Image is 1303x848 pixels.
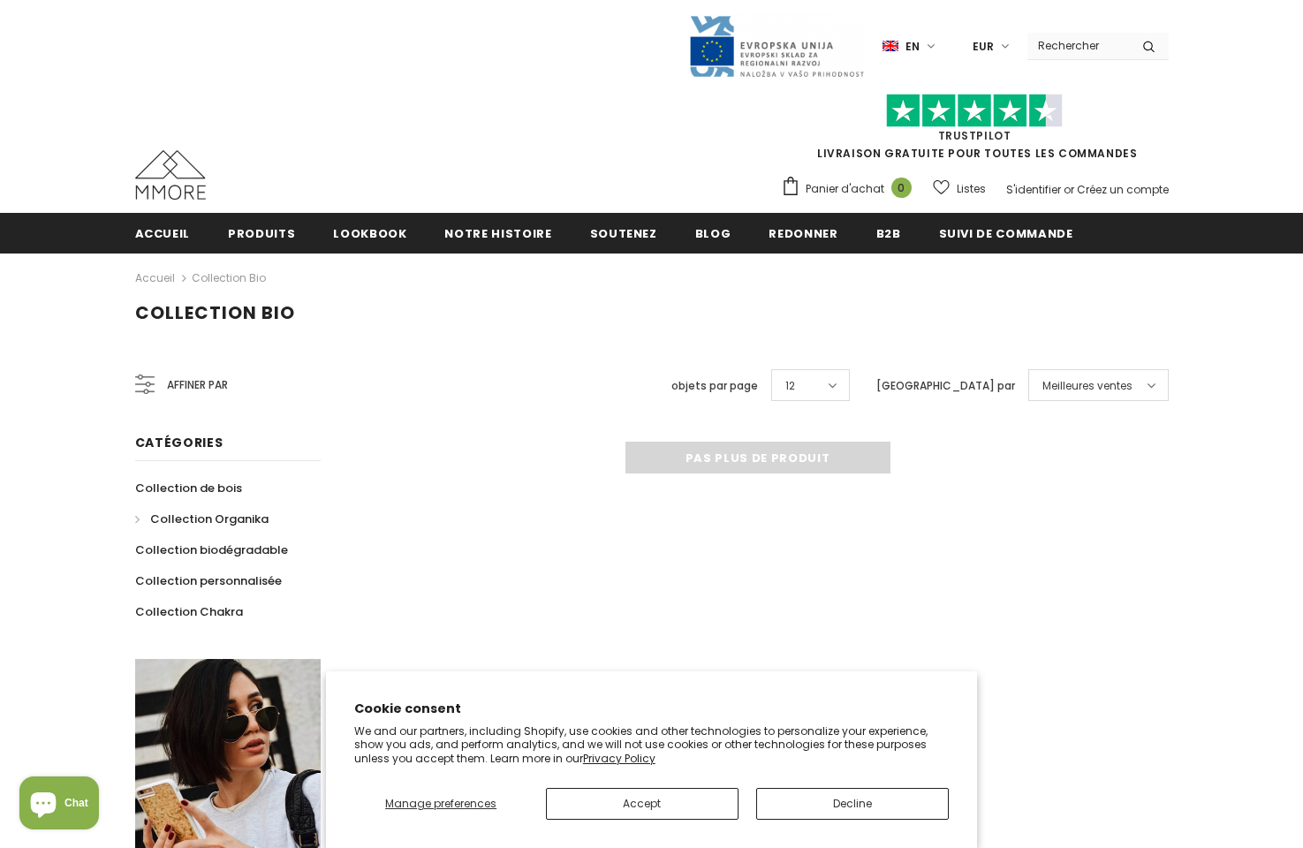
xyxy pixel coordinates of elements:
a: Accueil [135,213,191,253]
a: Collection de bois [135,473,242,503]
button: Accept [546,788,739,820]
a: Suivi de commande [939,213,1073,253]
a: Notre histoire [444,213,551,253]
span: Suivi de commande [939,225,1073,242]
span: Blog [695,225,731,242]
span: Collection Organika [150,511,269,527]
span: EUR [973,38,994,56]
a: Lookbook [333,213,406,253]
span: Manage preferences [385,796,496,811]
span: 0 [891,178,912,198]
span: Produits [228,225,295,242]
a: Collection biodégradable [135,534,288,565]
a: Collection personnalisée [135,565,282,596]
a: Blog [695,213,731,253]
a: soutenez [590,213,657,253]
span: 12 [785,377,795,395]
a: Javni Razpis [688,38,865,53]
span: Collection personnalisée [135,572,282,589]
span: Redonner [769,225,837,242]
img: Faites confiance aux étoiles pilotes [886,94,1063,128]
img: Javni Razpis [688,14,865,79]
a: Collection Organika [135,503,269,534]
span: Collection biodégradable [135,541,288,558]
a: Collection Chakra [135,596,243,627]
h2: Cookie consent [354,700,950,718]
span: Notre histoire [444,225,551,242]
a: Panier d'achat 0 [781,176,920,202]
a: Accueil [135,268,175,289]
span: LIVRAISON GRATUITE POUR TOUTES LES COMMANDES [781,102,1169,161]
a: B2B [876,213,901,253]
span: Catégories [135,434,223,451]
img: i-lang-1.png [883,39,898,54]
button: Manage preferences [354,788,528,820]
img: Cas MMORE [135,150,206,200]
p: We and our partners, including Shopify, use cookies and other technologies to personalize your ex... [354,724,950,766]
a: Listes [933,173,986,204]
span: Accueil [135,225,191,242]
span: Lookbook [333,225,406,242]
a: S'identifier [1006,182,1061,197]
span: Affiner par [167,375,228,395]
input: Search Site [1027,33,1129,58]
a: Produits [228,213,295,253]
a: Créez un compte [1077,182,1169,197]
span: Panier d'achat [806,180,884,198]
a: Redonner [769,213,837,253]
span: soutenez [590,225,657,242]
span: Collection Chakra [135,603,243,620]
span: Meilleures ventes [1042,377,1133,395]
span: or [1064,182,1074,197]
label: [GEOGRAPHIC_DATA] par [876,377,1015,395]
span: en [905,38,920,56]
span: Listes [957,180,986,198]
span: Collection Bio [135,300,295,325]
span: Collection de bois [135,480,242,496]
span: B2B [876,225,901,242]
label: objets par page [671,377,758,395]
a: Privacy Policy [583,751,655,766]
a: Collection Bio [192,270,266,285]
a: TrustPilot [938,128,1011,143]
inbox-online-store-chat: Shopify online store chat [14,776,104,834]
button: Decline [756,788,949,820]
